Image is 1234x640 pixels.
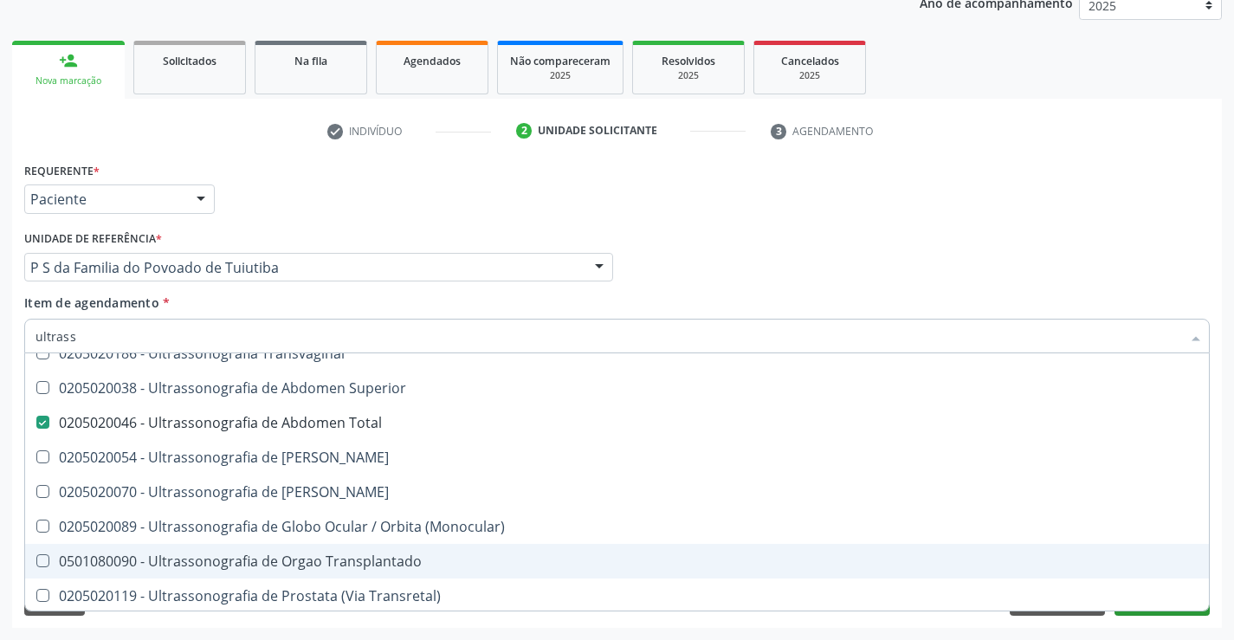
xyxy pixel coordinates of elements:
[24,158,100,184] label: Requerente
[510,54,611,68] span: Não compareceram
[516,123,532,139] div: 2
[294,54,327,68] span: Na fila
[30,259,578,276] span: P S da Familia do Povoado de Tuiutiba
[24,226,162,253] label: Unidade de referência
[36,485,1198,499] div: 0205020070 - Ultrassonografia de [PERSON_NAME]
[24,294,159,311] span: Item de agendamento
[510,69,611,82] div: 2025
[36,554,1198,568] div: 0501080090 - Ultrassonografia de Orgao Transplantado
[36,520,1198,533] div: 0205020089 - Ultrassonografia de Globo Ocular / Orbita (Monocular)
[645,69,732,82] div: 2025
[59,51,78,70] div: person_add
[36,416,1198,430] div: 0205020046 - Ultrassonografia de Abdomen Total
[538,123,657,139] div: Unidade solicitante
[404,54,461,68] span: Agendados
[30,191,179,208] span: Paciente
[36,450,1198,464] div: 0205020054 - Ultrassonografia de [PERSON_NAME]
[163,54,216,68] span: Solicitados
[36,589,1198,603] div: 0205020119 - Ultrassonografia de Prostata (Via Transretal)
[662,54,715,68] span: Resolvidos
[766,69,853,82] div: 2025
[36,381,1198,395] div: 0205020038 - Ultrassonografia de Abdomen Superior
[36,346,1198,360] div: 0205020186 - Ultrassonografia Transvaginal
[36,319,1181,353] input: Buscar por procedimentos
[781,54,839,68] span: Cancelados
[24,74,113,87] div: Nova marcação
